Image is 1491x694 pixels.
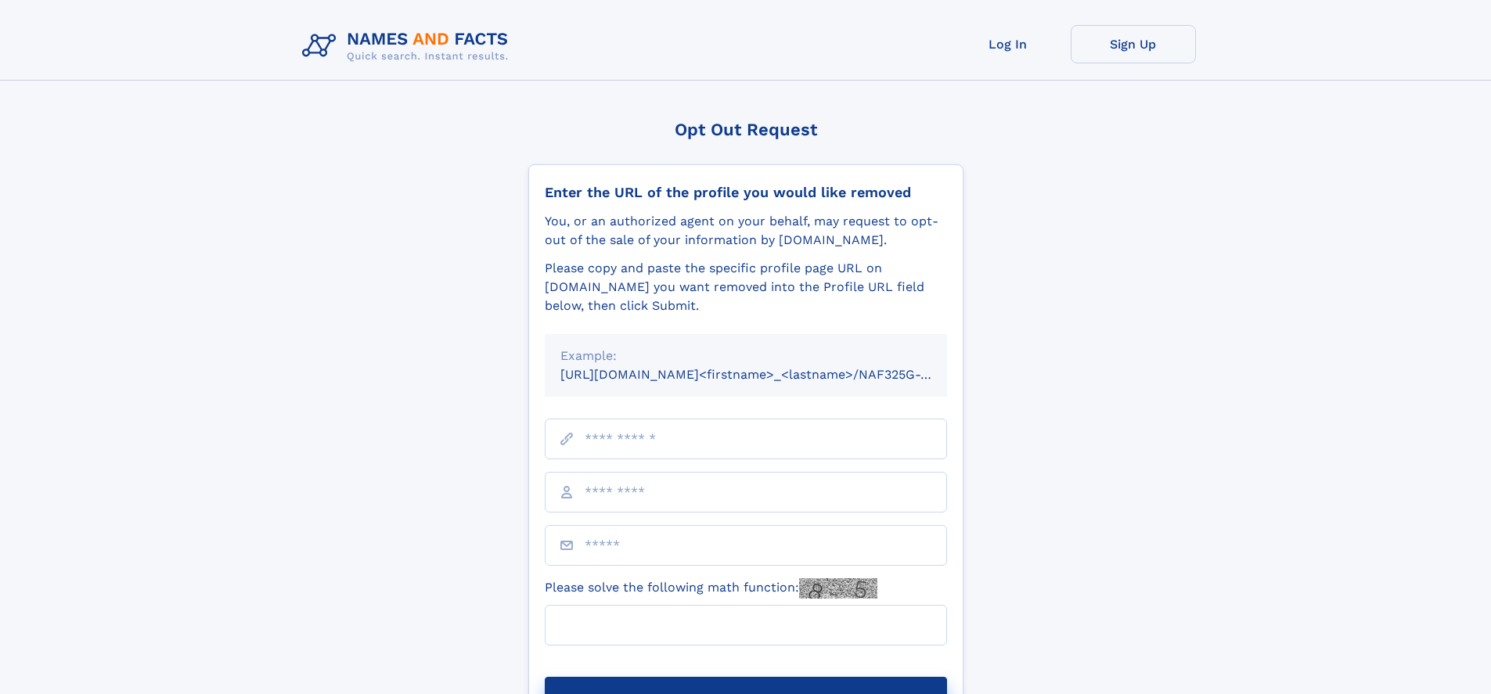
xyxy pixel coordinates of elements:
[296,25,521,67] img: Logo Names and Facts
[528,120,963,139] div: Opt Out Request
[945,25,1071,63] a: Log In
[1071,25,1196,63] a: Sign Up
[560,347,931,365] div: Example:
[545,578,877,599] label: Please solve the following math function:
[545,212,947,250] div: You, or an authorized agent on your behalf, may request to opt-out of the sale of your informatio...
[545,259,947,315] div: Please copy and paste the specific profile page URL on [DOMAIN_NAME] you want removed into the Pr...
[545,184,947,201] div: Enter the URL of the profile you would like removed
[560,367,977,382] small: [URL][DOMAIN_NAME]<firstname>_<lastname>/NAF325G-xxxxxxxx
